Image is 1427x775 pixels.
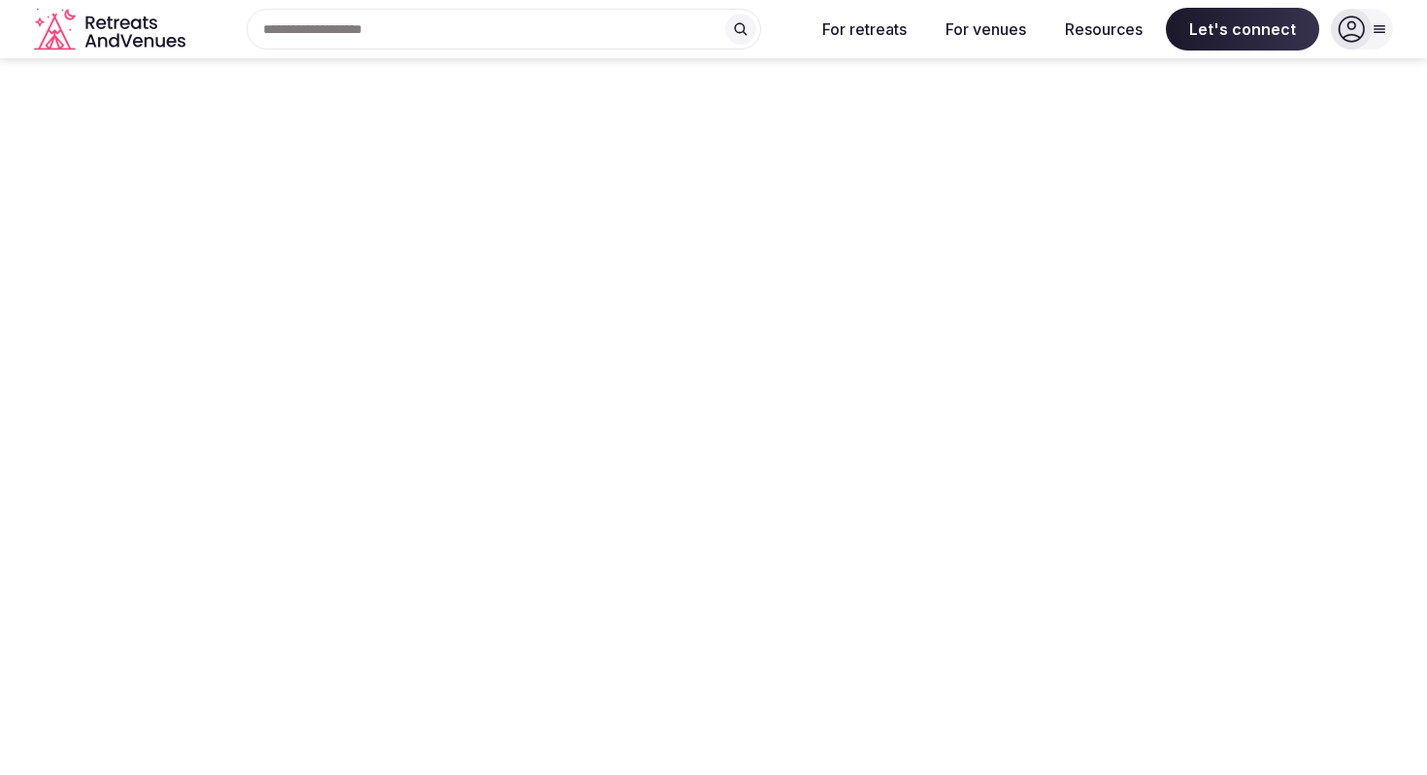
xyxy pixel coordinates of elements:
[34,8,189,51] a: Visit the homepage
[930,8,1042,51] button: For venues
[807,8,922,51] button: For retreats
[1049,8,1158,51] button: Resources
[34,8,189,51] svg: Retreats and Venues company logo
[1166,8,1319,51] span: Let's connect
